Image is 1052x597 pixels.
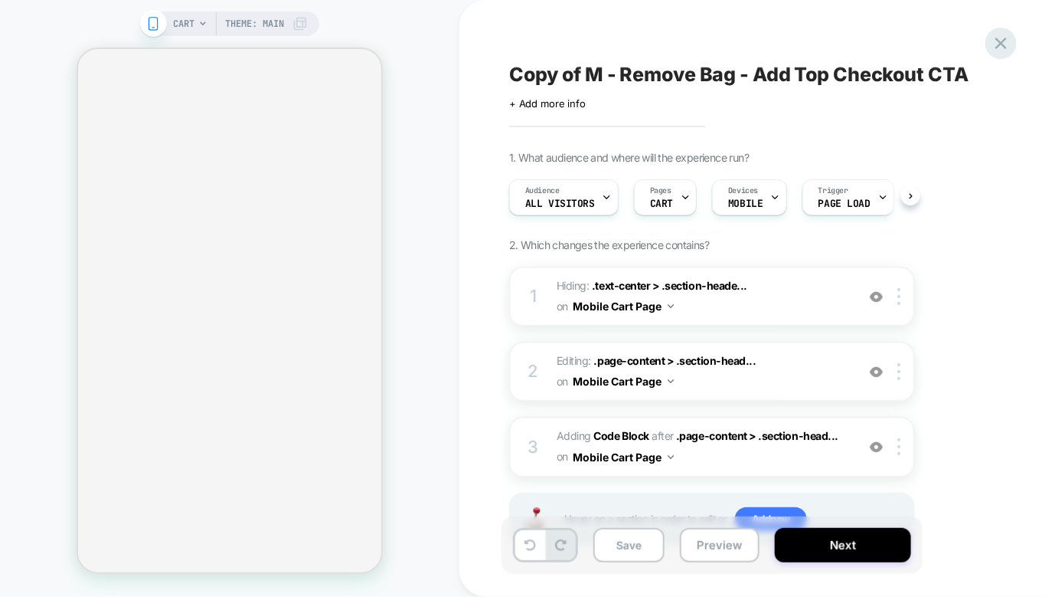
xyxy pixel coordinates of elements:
[897,288,900,305] img: close
[668,304,674,308] img: down arrow
[592,279,747,292] span: .text-center > .section-heade...
[650,185,671,196] span: Pages
[225,11,284,36] span: Theme: MAIN
[652,429,675,442] span: AFTER
[668,379,674,383] img: down arrow
[526,281,541,312] div: 1
[509,238,709,251] span: 2. Which changes the experience contains?
[509,63,969,86] span: Copy of M - Remove Bag - Add Top Checkout CTA
[173,11,194,36] span: CART
[518,507,549,531] img: Joystick
[668,455,674,459] img: down arrow
[509,151,749,164] span: 1. What audience and where will the experience run?
[557,447,568,466] span: on
[593,528,665,563] button: Save
[870,441,883,454] img: crossed eye
[680,528,760,563] button: Preview
[557,297,568,316] span: on
[818,198,871,209] span: Page Load
[557,351,848,392] span: Editing :
[897,363,900,380] img: close
[870,366,883,379] img: crossed eye
[594,429,649,442] b: Code Block
[676,429,838,442] span: .page-content > .section-head...
[897,438,900,455] img: close
[525,198,595,209] span: All Visitors
[650,198,673,209] span: CART
[735,507,807,532] span: Add new
[818,185,848,196] span: Trigger
[564,507,906,532] span: Hover on a section in order to edit or
[573,370,674,392] button: Mobile Cart Page
[728,198,763,209] span: MOBILE
[557,276,848,317] span: Hiding :
[526,356,541,387] div: 2
[573,446,674,468] button: Mobile Cart Page
[870,290,883,303] img: crossed eye
[557,429,649,442] span: Adding
[509,97,586,110] span: + Add more info
[526,432,541,463] div: 3
[573,295,674,317] button: Mobile Cart Page
[775,528,911,563] button: Next
[557,372,568,391] span: on
[594,354,756,367] span: .page-content > .section-head...
[728,185,758,196] span: Devices
[525,185,560,196] span: Audience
